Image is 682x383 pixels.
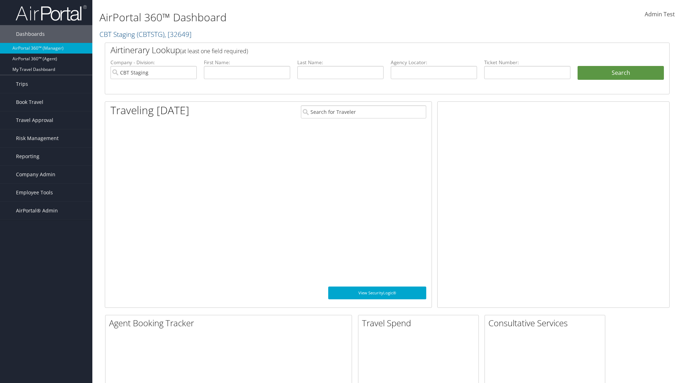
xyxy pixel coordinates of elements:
span: Reporting [16,148,39,165]
input: Search for Traveler [301,105,426,118]
h1: Traveling [DATE] [110,103,189,118]
span: Admin Test [645,10,675,18]
span: Company Admin [16,166,55,183]
span: Book Travel [16,93,43,111]
span: Travel Approval [16,111,53,129]
span: , [ 32649 ] [164,29,191,39]
span: Dashboards [16,25,45,43]
h2: Travel Spend [362,317,478,329]
label: Company - Division: [110,59,197,66]
span: Risk Management [16,129,59,147]
button: Search [578,66,664,80]
a: View SecurityLogic® [328,287,426,299]
label: First Name: [204,59,290,66]
h2: Consultative Services [488,317,605,329]
img: airportal-logo.png [16,5,87,21]
span: (at least one field required) [180,47,248,55]
span: Trips [16,75,28,93]
label: Agency Locator: [391,59,477,66]
h1: AirPortal 360™ Dashboard [99,10,483,25]
a: Admin Test [645,4,675,26]
h2: Airtinerary Lookup [110,44,617,56]
label: Last Name: [297,59,384,66]
span: ( CBTSTG ) [137,29,164,39]
label: Ticket Number: [484,59,570,66]
a: CBT Staging [99,29,191,39]
span: Employee Tools [16,184,53,201]
span: AirPortal® Admin [16,202,58,220]
h2: Agent Booking Tracker [109,317,352,329]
